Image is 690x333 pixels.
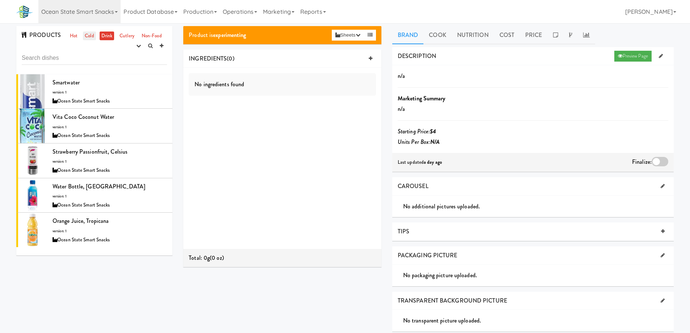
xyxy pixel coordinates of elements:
b: N/A [430,138,440,146]
img: Micromart [16,5,33,18]
span: version: 1 [53,228,67,234]
b: experimenting [213,31,246,39]
li: Smartwaterversion: 1Ocean State Smart Snacks [16,74,172,109]
span: Last updated [398,159,442,166]
span: Water Bottle, [GEOGRAPHIC_DATA] [53,182,145,191]
div: No ingredients found [189,73,376,96]
p: n/a [398,104,668,115]
span: Finalize: [632,158,652,166]
span: PRODUCTS [22,31,61,39]
span: TIPS [398,227,409,236]
span: INGREDIENTS [189,54,227,63]
a: Brand [392,26,424,44]
a: Price [520,26,548,44]
li: Vita Coco Coconut Waterversion: 1Ocean State Smart Snacks [16,109,172,143]
span: (0) [227,54,234,63]
li: Strawberry Passionfruit, Celsiusversion: 1Ocean State Smart Snacks [16,143,172,178]
a: Cutlery [118,32,136,41]
li: Water Bottle, [GEOGRAPHIC_DATA]version: 1Ocean State Smart Snacks [16,178,172,213]
button: Sheets [332,30,364,41]
a: Preview Page [614,51,652,62]
div: Ocean State Smart Snacks [53,236,167,245]
span: version: 1 [53,159,67,164]
span: (0 oz) [210,254,224,262]
span: version: 1 [53,193,67,199]
i: Units Per Box: [398,138,440,146]
a: Non-Food [140,32,164,41]
span: CAROUSEL [398,182,428,190]
div: Ocean State Smart Snacks [53,166,167,175]
span: Total: 0g [189,254,210,262]
p: n/a [398,71,668,82]
b: a day ago [424,159,442,166]
a: Cost [494,26,520,44]
b: $4 [430,127,436,136]
div: Ocean State Smart Snacks [53,97,167,106]
span: version: 1 [53,90,67,95]
div: Ocean State Smart Snacks [53,201,167,210]
a: Cook [423,26,451,44]
li: Orange Juice, Tropicanaversion: 1Ocean State Smart Snacks [16,213,172,247]
b: Marketing Summary [398,94,446,103]
span: version: 1 [53,124,67,130]
a: Hot [68,32,79,41]
span: Smartwater [53,78,80,87]
span: Orange Juice, Tropicana [53,217,109,225]
a: Drink [100,32,114,41]
i: Starting Price: [398,127,436,136]
span: TRANSPARENT BACKGROUND PICTURE [398,296,507,305]
div: No additional pictures uploaded. [403,201,674,212]
a: Nutrition [452,26,494,44]
span: Vita Coco Coconut Water [53,113,114,121]
span: Strawberry Passionfruit, Celsius [53,147,127,156]
span: DESCRIPTION [398,52,436,60]
div: Ocean State Smart Snacks [53,131,167,140]
span: Product is [189,31,246,39]
span: PACKAGING PICTURE [398,251,457,259]
input: Search dishes [22,51,167,65]
a: Cold [83,32,96,41]
div: No transparent picture uploaded. [403,315,674,326]
div: No packaging picture uploaded. [403,270,674,281]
